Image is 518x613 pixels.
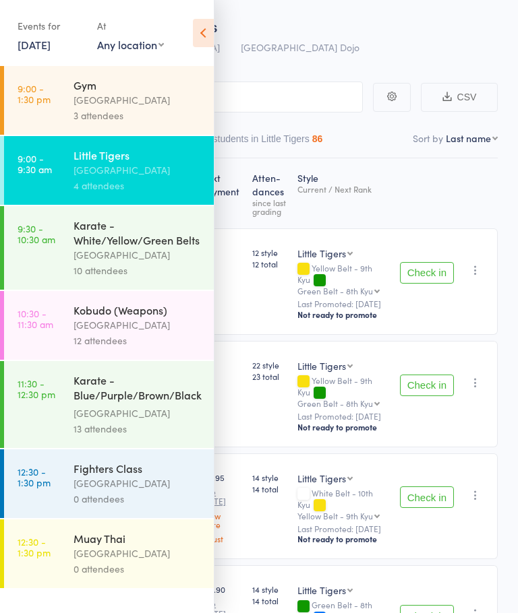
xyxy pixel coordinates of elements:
div: [GEOGRAPHIC_DATA] [74,92,202,108]
time: 12:30 - 1:30 pm [18,466,51,488]
div: At [97,15,164,37]
span: 23 total [252,370,287,382]
small: Last Promoted: [DATE] [297,299,389,309]
a: 9:00 -1:30 pmGym[GEOGRAPHIC_DATA]3 attendees [4,66,214,135]
div: 86 [312,133,323,144]
div: [GEOGRAPHIC_DATA] [74,162,202,178]
button: Check in [400,262,454,284]
small: Last Promoted: [DATE] [297,412,389,421]
div: 0 attendees [74,561,202,577]
div: Muay Thai [74,531,202,546]
time: 12:30 - 1:30 pm [18,536,51,558]
a: 11:30 -12:30 pmKarate - Blue/Purple/Brown/Black Belts[GEOGRAPHIC_DATA]13 attendees [4,361,214,448]
small: Due [DATE] [200,487,241,507]
div: Not ready to promote [297,422,389,432]
time: 10:30 - 11:30 am [18,308,53,329]
div: Yellow Belt - 9th Kyu [297,263,389,295]
div: Yellow Belt - 9th Kyu [297,376,389,408]
div: Little Tigers [297,247,346,260]
div: Atten­dances [247,164,292,222]
div: N/A [200,247,241,258]
time: 9:30 - 10:30 am [18,223,55,245]
div: N/A [200,359,241,370]
span: 14 total [252,483,287,494]
small: Last Promoted: [DATE] [297,524,389,534]
span: 14 total [252,595,287,606]
div: 10 attendees [74,263,202,278]
div: Not ready to promote [297,534,389,544]
time: 9:00 - 9:30 am [18,153,52,174]
div: Yellow Belt - 9th Kyu [297,511,373,520]
div: Current / Next Rank [297,185,389,193]
div: 12 attendees [74,333,202,348]
div: 13 attendees [74,421,202,437]
div: Style [292,164,395,222]
span: 14 style [252,472,287,483]
div: 0 attendees [74,491,202,507]
a: [DATE] [18,37,51,52]
div: [GEOGRAPHIC_DATA] [74,406,202,421]
button: Check in [400,375,454,396]
button: CSV [421,83,498,112]
div: [GEOGRAPHIC_DATA] [74,317,202,333]
button: Check in [400,486,454,508]
div: Green Belt - 8th Kyu [297,399,373,408]
div: [GEOGRAPHIC_DATA] [74,476,202,491]
a: 12:30 -1:30 pmMuay Thai[GEOGRAPHIC_DATA]0 attendees [4,519,214,588]
div: Karate - White/Yellow/Green Belts [74,218,202,247]
div: Fighters Class [74,461,202,476]
time: 11:30 - 12:30 pm [18,378,55,399]
div: Next Payment [195,164,247,222]
div: [GEOGRAPHIC_DATA] [74,247,202,263]
div: Little Tigers [297,583,346,597]
div: $29.95 [200,472,241,544]
div: 4 attendees [74,178,202,193]
a: 12:30 -1:30 pmFighters Class[GEOGRAPHIC_DATA]0 attendees [4,449,214,518]
div: Gym [74,77,202,92]
a: Show more [200,511,241,529]
a: 9:30 -10:30 amKarate - White/Yellow/Green Belts[GEOGRAPHIC_DATA]10 attendees [4,206,214,290]
div: Little Tigers [74,148,202,162]
div: Events for [18,15,84,37]
div: Any location [97,37,164,52]
span: 12 style [252,247,287,258]
div: 3 attendees [74,108,202,123]
a: Adjust [200,534,241,543]
div: Little Tigers [297,472,346,485]
div: [GEOGRAPHIC_DATA] [74,546,202,561]
div: Not ready to promote [297,309,389,320]
span: 14 style [252,583,287,595]
div: since last grading [252,198,287,216]
div: Kobudo (Weapons) [74,302,202,317]
time: 9:00 - 1:30 pm [18,83,51,104]
span: 22 style [252,359,287,370]
label: Sort by [413,131,443,145]
div: White Belt - 10th Kyu [297,488,389,520]
a: 9:00 -9:30 amLittle Tigers[GEOGRAPHIC_DATA]4 attendees [4,136,214,205]
div: Little Tigers [297,359,346,373]
div: Last name [446,131,491,145]
div: Karate - Blue/Purple/Brown/Black Belts [74,373,202,406]
button: Other students in Little Tigers86 [187,127,323,158]
div: Green Belt - 8th Kyu [297,286,373,295]
span: [GEOGRAPHIC_DATA] Dojo [241,40,359,54]
span: 12 total [252,258,287,269]
a: 10:30 -11:30 amKobudo (Weapons)[GEOGRAPHIC_DATA]12 attendees [4,291,214,360]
